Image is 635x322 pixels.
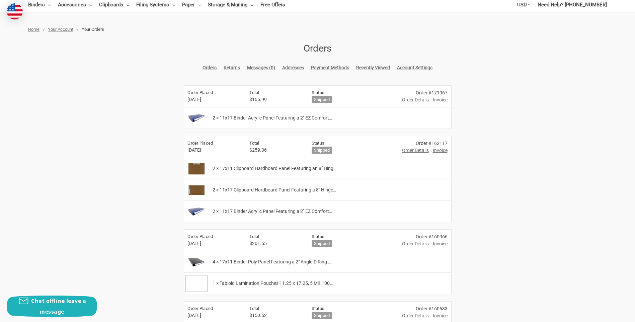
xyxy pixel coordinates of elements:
[433,147,448,154] span: Invoice
[31,297,86,315] span: Chat offline leave a message
[282,64,304,71] a: Addresses
[28,27,39,32] a: Home
[187,305,239,312] h6: Order Placed
[402,89,448,96] div: Order #171067
[184,42,452,56] h1: Orders
[249,240,301,247] span: $201.55
[249,312,301,319] span: $150.52
[187,233,239,240] h6: Order Placed
[433,240,448,247] span: Invoice
[397,64,432,71] a: Account Settings
[249,140,301,147] h6: Total
[247,64,275,71] a: Messages (0)
[312,233,391,240] h6: Status
[312,312,332,319] h6: Shipped
[185,160,207,177] img: 17x11 Clipboard Hardboard Panel Featuring an 8" Hinge Clip Brown
[213,186,336,193] span: 2 × 11x17 Clipboard Hardboard Panel Featuring a 8" Hinge…
[213,208,332,215] span: 2 × 11x17 Binder Acrylic Panel Featuring a 2" EZ Comfort…
[7,3,23,19] img: duty and tax information for United States
[187,147,239,154] span: [DATE]
[187,140,239,147] h6: Order Placed
[213,114,332,122] span: 2 × 11x17 Binder Acrylic Panel Featuring a 2" EZ Comfort…
[7,296,97,317] button: Chat offline leave a message
[203,64,217,71] a: Orders
[213,258,331,265] span: 4 × 17x11 Binder Poly Panel Featuring a 2" Angle-D Ring …
[402,233,448,240] div: Order #160966
[433,96,448,103] span: Invoice
[312,240,332,247] h6: Shipped
[312,96,332,103] h6: Shipped
[187,312,239,319] span: [DATE]
[356,64,390,71] a: Recently Viewed
[187,240,239,247] span: [DATE]
[249,147,301,154] span: $259.36
[185,110,207,127] img: 11x17 Binder Acrylic Panel Featuring a 2" EZ Comfort Locking Angle-D Blue
[312,140,391,147] h6: Status
[312,147,332,154] h6: Shipped
[402,312,429,319] a: Order Details
[402,140,448,147] div: Order #162117
[48,27,73,32] a: Your Account
[249,233,301,240] h6: Total
[402,96,429,103] a: Order Details
[249,305,301,312] h6: Total
[249,96,301,103] span: $155.99
[402,147,429,154] a: Order Details
[311,64,349,71] a: Payment Methods
[312,89,391,96] h6: Status
[433,312,448,319] span: Invoice
[187,89,239,96] h6: Order Placed
[187,96,239,103] span: [DATE]
[185,182,207,198] img: 11x17 Clipboard Hardboard Panel Featuring a 8" Hinge Clip Brown
[213,280,333,287] span: 1 × Tabloid Lamination Pouches 11.25 x 17.25, 5 Mil, 100…
[82,27,104,32] span: Your Orders
[213,165,336,172] span: 2 × 17x11 Clipboard Hardboard Panel Featuring an 8" Hing…
[249,89,301,96] h6: Total
[402,240,429,247] a: Order Details
[224,64,240,71] a: Returns
[312,305,391,312] h6: Status
[185,254,207,270] img: 17x11 Binder Poly Panel Featuring a 2" Angle-D Ring Black
[185,203,207,220] img: 11x17 Binder Acrylic Panel Featuring a 2" EZ Comfort Locking Angle-D Blue
[402,305,448,312] div: Order #160633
